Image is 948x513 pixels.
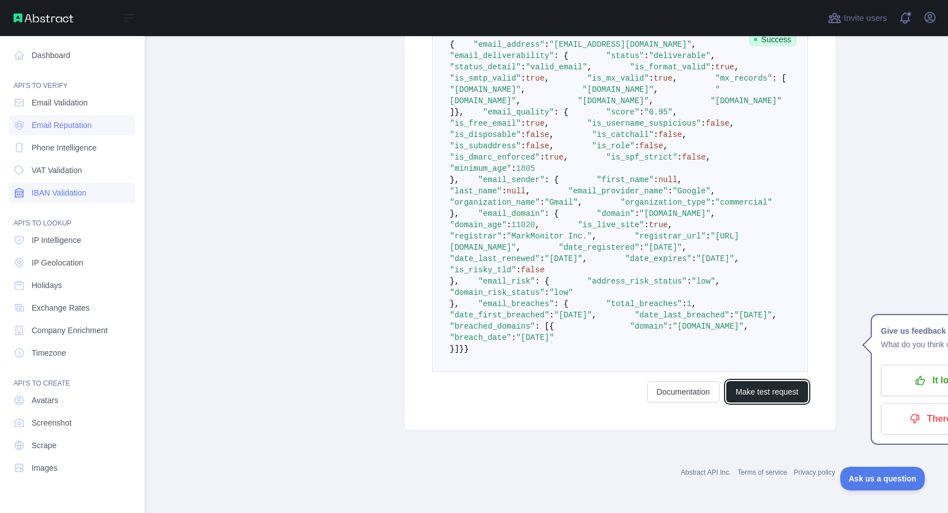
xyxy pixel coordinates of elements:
[653,74,673,83] span: true
[706,119,730,128] span: false
[647,381,719,403] a: Documentation
[450,153,540,162] span: "is_dmarc_enforced"
[592,232,596,241] span: ,
[459,344,464,353] span: }
[677,153,682,162] span: :
[9,458,135,478] a: Images
[32,142,96,153] span: Phone Intelligence
[450,108,454,117] span: ]
[32,325,108,336] span: Company Enrichment
[535,277,549,286] span: : {
[649,51,710,60] span: "deliverable"
[549,311,554,320] span: :
[545,209,559,218] span: : {
[32,280,62,291] span: Holidays
[668,322,673,331] span: :
[450,141,521,151] span: "is_subaddress"
[663,141,668,151] span: ,
[625,254,692,263] span: "date_expires"
[32,165,82,176] span: VAT Validation
[639,209,710,218] span: "[DOMAIN_NAME]"
[734,254,739,263] span: ,
[464,344,468,353] span: }
[521,266,545,275] span: false
[9,390,135,410] a: Avatars
[521,141,525,151] span: :
[549,141,554,151] span: ,
[653,175,658,184] span: :
[716,277,720,286] span: ,
[564,153,568,162] span: ,
[32,395,58,406] span: Avatars
[545,40,549,49] span: :
[521,85,525,94] span: ,
[644,243,682,252] span: "[DATE]"
[682,130,687,139] span: ,
[516,164,536,173] span: 1805
[9,45,135,65] a: Dashboard
[502,232,506,241] span: :
[9,160,135,180] a: VAT Validation
[9,413,135,433] a: Screenshot
[516,243,521,252] span: ,
[677,175,682,184] span: ,
[450,130,521,139] span: "is_disposable"
[682,299,687,308] span: :
[644,51,649,60] span: :
[450,254,540,263] span: "date_last_renewed"
[516,333,554,342] span: "[DATE]"
[673,322,744,331] span: "[DOMAIN_NAME]"
[772,74,786,83] span: : [
[734,311,772,320] span: "[DATE]"
[682,243,687,252] span: ,
[706,153,710,162] span: ,
[450,175,459,184] span: },
[696,254,734,263] span: "[DATE]"
[450,187,502,196] span: "last_name"
[549,288,573,297] span: "low"
[540,153,545,162] span: :
[507,220,511,229] span: :
[9,343,135,363] a: Timezone
[673,74,677,83] span: ,
[592,130,653,139] span: "is_catchall"
[507,187,526,196] span: null
[549,322,554,331] span: {
[653,85,658,94] span: ,
[701,119,705,128] span: :
[450,220,507,229] span: "domain_age"
[682,153,706,162] span: false
[844,12,887,25] span: Invite users
[681,468,731,476] a: Abstract API Inc.
[582,85,653,94] span: "[DOMAIN_NAME]"
[554,51,568,60] span: : {
[545,153,564,162] span: true
[630,322,668,331] span: "domain"
[9,253,135,273] a: IP Geolocation
[507,232,592,241] span: "MarkMonitor Inc."
[450,266,516,275] span: "is_risky_tld"
[450,344,454,353] span: }
[9,298,135,318] a: Exchange Rates
[630,63,710,72] span: "is_format_valid"
[545,119,549,128] span: ,
[9,435,135,455] a: Scrape
[730,119,734,128] span: ,
[32,235,81,246] span: IP Intelligence
[454,108,464,117] span: },
[545,198,578,207] span: "Gmail"
[687,299,691,308] span: 1
[620,198,710,207] span: "organization_type"
[9,92,135,113] a: Email Validation
[635,141,639,151] span: :
[32,462,58,474] span: Images
[549,130,554,139] span: ,
[554,108,568,117] span: : {
[582,254,587,263] span: ,
[511,333,516,342] span: :
[578,96,649,105] span: "[DOMAIN_NAME]"
[549,40,691,49] span: "[EMAIL_ADDRESS][DOMAIN_NAME]"
[635,232,706,241] span: "registrar_url"
[706,232,710,241] span: :
[521,130,525,139] span: :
